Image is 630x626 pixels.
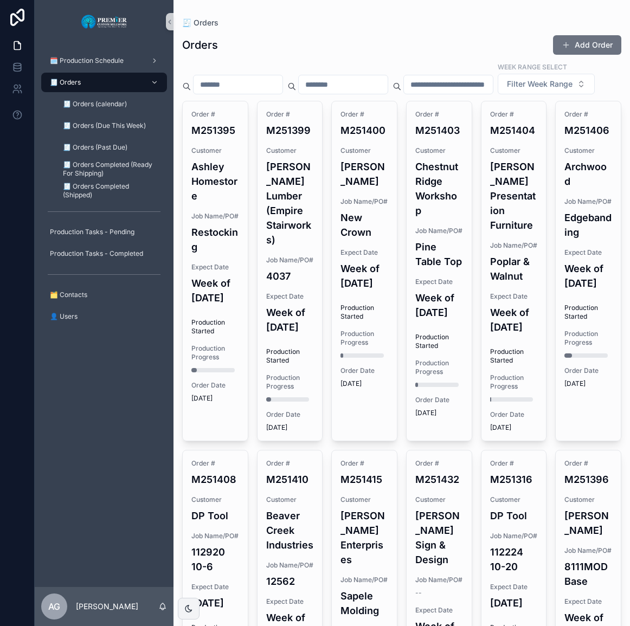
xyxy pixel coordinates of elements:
[564,123,612,138] h4: M251406
[415,277,463,286] span: Expect Date
[54,159,167,179] a: 🧾 Orders Completed (Ready For Shipping)
[490,159,538,233] h4: [PERSON_NAME] Presentation Furniture
[564,304,612,321] span: Production Started
[191,495,239,504] span: Customer
[54,94,167,114] a: 🧾 Orders (calendar)
[490,459,538,468] span: Order #
[63,100,127,108] span: 🧾 Orders (calendar)
[490,254,538,283] h4: Poplar & Walnut
[564,330,612,347] span: Production Progress
[564,546,612,555] span: Job Name/PO#
[41,285,167,305] a: 🗂️ Contacts
[564,459,612,468] span: Order #
[340,146,388,155] span: Customer
[266,561,314,570] span: Job Name/PO#
[76,601,138,612] p: [PERSON_NAME]
[490,596,538,610] h4: [DATE]
[564,508,612,538] h4: [PERSON_NAME]
[564,597,612,606] span: Expect Date
[415,396,463,404] span: Order Date
[266,459,314,468] span: Order #
[564,559,612,589] h4: 8111MOD Base
[191,596,239,610] h4: [DATE]
[41,73,167,92] a: 🧾 Orders
[415,123,463,138] h4: M251403
[564,110,612,119] span: Order #
[54,138,167,157] a: 🧾 Orders (Past Due)
[415,459,463,468] span: Order #
[266,146,314,155] span: Customer
[63,182,156,199] span: 🧾 Orders Completed (Shipped)
[490,241,538,250] span: Job Name/PO#
[266,305,314,334] h4: Week of [DATE]
[415,359,463,376] span: Production Progress
[564,366,612,375] span: Order Date
[266,373,314,391] span: Production Progress
[340,472,388,487] h4: M251415
[564,210,612,240] h4: Edgebanding
[490,373,538,391] span: Production Progress
[564,379,612,388] span: [DATE]
[54,181,167,201] a: 🧾 Orders Completed (Shipped)
[490,508,538,523] h4: DP Tool
[415,159,463,218] h4: Chestnut Ridge Workshop
[50,291,87,299] span: 🗂️ Contacts
[406,101,472,441] a: Order #M251403CustomerChestnut Ridge WorkshopJob Name/PO#Pine Table TopExpect DateWeek of [DATE]P...
[490,292,538,301] span: Expect Date
[340,330,388,347] span: Production Progress
[191,159,239,203] h4: Ashley Homestore
[35,43,173,340] div: scrollable content
[340,589,388,618] h4: Sapele Molding
[257,101,323,441] a: Order #M251399Customer[PERSON_NAME] Lumber (Empire Stairworks)Job Name/PO#4037Expect DateWeek of ...
[191,459,239,468] span: Order #
[182,101,248,441] a: Order #M251395CustomerAshley HomestoreJob Name/PO#RestockingExpect DateWeek of [DATE]Production S...
[50,249,143,258] span: Production Tasks - Completed
[564,197,612,206] span: Job Name/PO#
[266,574,314,589] h4: 12562
[564,472,612,487] h4: M251396
[191,212,239,221] span: Job Name/PO#
[50,78,81,87] span: 🧾 Orders
[191,318,239,335] span: Production Started
[63,143,127,152] span: 🧾 Orders (Past Due)
[553,35,621,55] button: Add Order
[182,17,218,28] a: 🧾 Orders
[490,410,538,419] span: Order Date
[191,532,239,540] span: Job Name/PO#
[415,291,463,320] h4: Week of [DATE]
[490,423,538,432] span: [DATE]
[415,589,422,597] span: --
[415,240,463,269] h4: Pine Table Top
[266,256,314,264] span: Job Name/PO#
[507,79,573,89] span: Filter Week Range
[498,74,595,94] button: Select Button
[415,472,463,487] h4: M251432
[564,146,612,155] span: Customer
[564,261,612,291] h4: Week of [DATE]
[415,495,463,504] span: Customer
[340,210,388,240] h4: New Crown
[490,123,538,138] h4: M251404
[340,159,388,189] h4: [PERSON_NAME]
[490,495,538,504] span: Customer
[266,292,314,301] span: Expect Date
[266,347,314,365] span: Production Started
[555,101,621,441] a: Order #M251406CustomerArchwoodJob Name/PO#EdgebandingExpect DateWeek of [DATE]Production StartedP...
[415,576,463,584] span: Job Name/PO#
[340,459,388,468] span: Order #
[415,227,463,235] span: Job Name/PO#
[191,394,239,403] span: [DATE]
[490,146,538,155] span: Customer
[191,123,239,138] h4: M251395
[191,344,239,362] span: Production Progress
[415,333,463,350] span: Production Started
[340,508,388,567] h4: [PERSON_NAME] Enterprises
[490,110,538,119] span: Order #
[331,101,397,441] a: Order #M251400Customer[PERSON_NAME]Job Name/PO#New CrownExpect DateWeek of [DATE]Production Start...
[266,123,314,138] h4: M251399
[41,307,167,326] a: 👤 Users
[340,366,388,375] span: Order Date
[191,225,239,254] h4: Restocking
[266,508,314,552] h4: Beaver Creek Industries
